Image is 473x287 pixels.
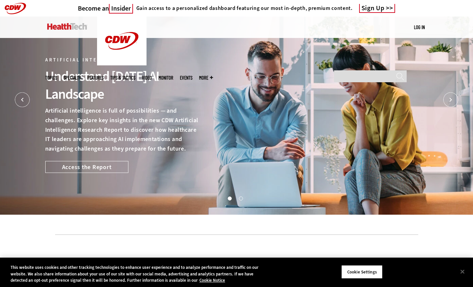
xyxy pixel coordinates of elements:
[199,277,225,283] a: More information about your privacy
[359,4,395,13] a: Sign Up
[414,24,425,31] div: User menu
[228,197,231,200] button: 1 of 2
[78,4,133,13] a: Become anInsider
[133,5,353,12] a: Gain access to a personalized dashboard featuring our most in-depth, premium content.
[341,265,383,279] button: Cookie Settings
[64,75,81,80] span: Specialty
[45,161,128,173] a: Access the Report
[443,92,458,107] button: Next
[110,75,135,80] a: Tips & Tactics
[97,60,147,67] a: CDW
[97,17,147,65] img: Home
[455,264,470,279] button: Close
[109,4,133,14] span: Insider
[158,75,173,80] a: MonITor
[142,75,152,80] a: Video
[11,264,260,284] div: This website uses cookies and other tracking technologies to enhance user experience and to analy...
[45,67,198,103] div: Understand [DATE] AI Landscape
[47,23,87,30] img: Home
[117,245,357,274] iframe: advertisement
[239,197,242,200] button: 2 of 2
[180,75,192,80] a: Events
[45,106,198,154] p: Artificial intelligence is full of possibilities — and challenges. Explore key insights in the ne...
[136,5,353,12] h4: Gain access to a personalized dashboard featuring our most in-depth, premium content.
[45,75,57,80] span: Topics
[87,75,104,80] a: Features
[15,92,30,107] button: Prev
[199,75,213,80] span: More
[414,24,425,30] a: Log in
[78,4,133,13] h3: Become an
